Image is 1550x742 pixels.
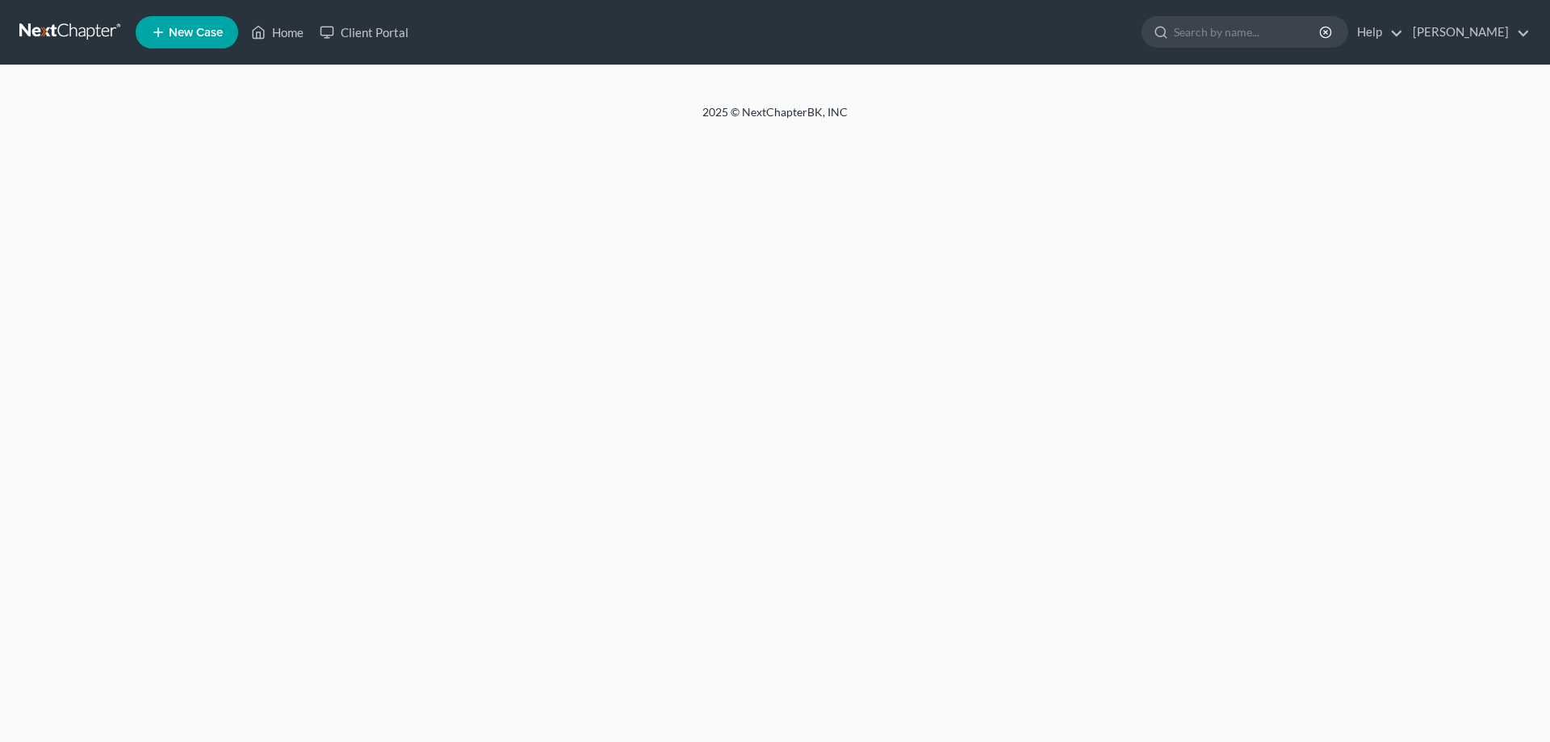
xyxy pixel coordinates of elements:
[312,18,417,47] a: Client Portal
[315,104,1235,133] div: 2025 © NextChapterBK, INC
[1174,17,1322,47] input: Search by name...
[1405,18,1530,47] a: [PERSON_NAME]
[243,18,312,47] a: Home
[1349,18,1403,47] a: Help
[169,27,223,39] span: New Case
